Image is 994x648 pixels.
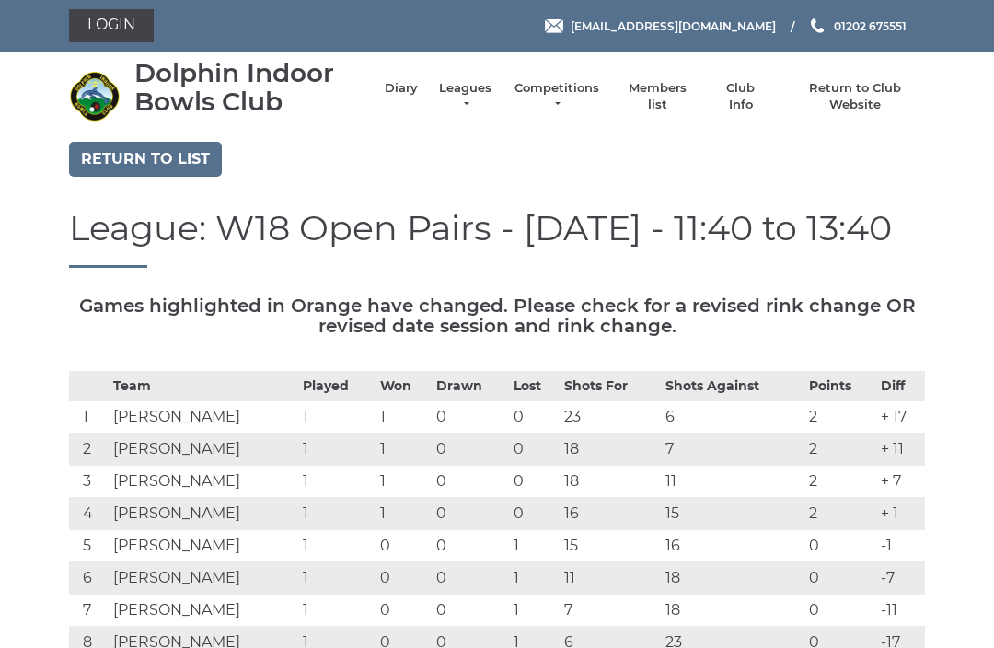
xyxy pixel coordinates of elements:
[432,372,509,401] th: Drawn
[804,562,876,595] td: 0
[509,530,561,562] td: 1
[376,401,432,434] td: 1
[298,466,376,498] td: 1
[560,530,661,562] td: 15
[876,466,925,498] td: + 7
[661,498,804,530] td: 15
[876,372,925,401] th: Diff
[432,434,509,466] td: 0
[513,80,601,113] a: Competitions
[432,401,509,434] td: 0
[509,498,561,530] td: 0
[876,562,925,595] td: -7
[876,595,925,627] td: -11
[376,595,432,627] td: 0
[876,530,925,562] td: -1
[376,530,432,562] td: 0
[804,401,876,434] td: 2
[509,401,561,434] td: 0
[661,595,804,627] td: 18
[432,498,509,530] td: 0
[69,530,109,562] td: 5
[436,80,494,113] a: Leagues
[661,401,804,434] td: 6
[109,595,298,627] td: [PERSON_NAME]
[509,372,561,401] th: Lost
[804,498,876,530] td: 2
[560,498,661,530] td: 16
[376,562,432,595] td: 0
[109,401,298,434] td: [PERSON_NAME]
[661,562,804,595] td: 18
[545,17,776,35] a: Email [EMAIL_ADDRESS][DOMAIN_NAME]
[509,595,561,627] td: 1
[432,562,509,595] td: 0
[661,530,804,562] td: 16
[69,401,109,434] td: 1
[109,372,298,401] th: Team
[432,466,509,498] td: 0
[298,595,376,627] td: 1
[811,18,824,33] img: Phone us
[432,595,509,627] td: 0
[376,372,432,401] th: Won
[834,18,907,32] span: 01202 675551
[560,562,661,595] td: 11
[69,498,109,530] td: 4
[376,466,432,498] td: 1
[509,466,561,498] td: 0
[509,434,561,466] td: 0
[376,434,432,466] td: 1
[661,372,804,401] th: Shots Against
[804,466,876,498] td: 2
[560,466,661,498] td: 18
[509,562,561,595] td: 1
[134,59,366,116] div: Dolphin Indoor Bowls Club
[714,80,768,113] a: Club Info
[560,401,661,434] td: 23
[69,595,109,627] td: 7
[432,530,509,562] td: 0
[109,498,298,530] td: [PERSON_NAME]
[804,530,876,562] td: 0
[69,9,154,42] a: Login
[109,562,298,595] td: [PERSON_NAME]
[804,372,876,401] th: Points
[560,595,661,627] td: 7
[618,80,695,113] a: Members list
[298,562,376,595] td: 1
[109,466,298,498] td: [PERSON_NAME]
[876,401,925,434] td: + 17
[298,434,376,466] td: 1
[560,434,661,466] td: 18
[69,295,925,336] h5: Games highlighted in Orange have changed. Please check for a revised rink change OR revised date ...
[560,372,661,401] th: Shots For
[69,209,925,269] h1: League: W18 Open Pairs - [DATE] - 11:40 to 13:40
[804,434,876,466] td: 2
[69,142,222,177] a: Return to list
[69,71,120,121] img: Dolphin Indoor Bowls Club
[298,530,376,562] td: 1
[69,434,109,466] td: 2
[385,80,418,97] a: Diary
[109,530,298,562] td: [PERSON_NAME]
[109,434,298,466] td: [PERSON_NAME]
[571,18,776,32] span: [EMAIL_ADDRESS][DOMAIN_NAME]
[876,498,925,530] td: + 1
[298,401,376,434] td: 1
[808,17,907,35] a: Phone us 01202 675551
[376,498,432,530] td: 1
[661,466,804,498] td: 11
[69,562,109,595] td: 6
[786,80,925,113] a: Return to Club Website
[545,19,563,33] img: Email
[298,372,376,401] th: Played
[69,466,109,498] td: 3
[661,434,804,466] td: 7
[298,498,376,530] td: 1
[876,434,925,466] td: + 11
[804,595,876,627] td: 0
